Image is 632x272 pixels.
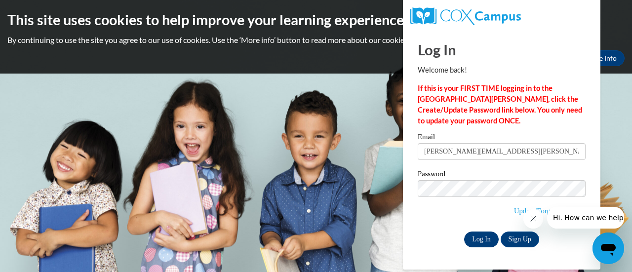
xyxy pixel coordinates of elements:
[501,232,539,247] a: Sign Up
[514,207,586,215] a: Update/Forgot Password
[418,65,586,76] p: Welcome back!
[464,232,499,247] input: Log In
[418,84,582,125] strong: If this is your FIRST TIME logging in to the [GEOGRAPHIC_DATA][PERSON_NAME], click the Create/Upd...
[6,7,80,15] span: Hi. How can we help?
[418,133,586,143] label: Email
[7,10,625,30] h2: This site uses cookies to help improve your learning experience.
[418,170,586,180] label: Password
[547,207,624,229] iframe: Message from company
[7,35,625,45] p: By continuing to use the site you agree to our use of cookies. Use the ‘More info’ button to read...
[592,233,624,264] iframe: Button to launch messaging window
[418,39,586,60] h1: Log In
[578,50,625,66] a: More Info
[523,209,543,229] iframe: Close message
[410,7,521,25] img: COX Campus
